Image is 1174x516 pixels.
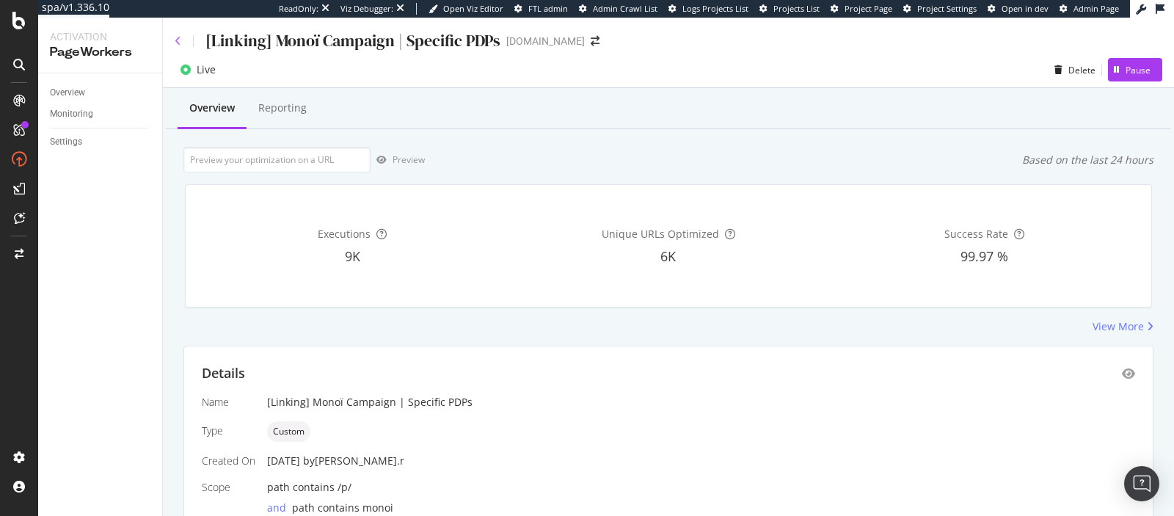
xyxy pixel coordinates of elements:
[759,3,820,15] a: Projects List
[443,3,503,14] span: Open Viz Editor
[50,85,152,101] a: Overview
[1060,3,1119,15] a: Admin Page
[202,395,255,410] div: Name
[175,36,181,46] a: Click to go back
[345,247,360,265] span: 9K
[506,34,585,48] div: [DOMAIN_NAME]
[267,480,351,494] span: path contains /p/
[988,3,1049,15] a: Open in dev
[50,85,85,101] div: Overview
[682,3,748,14] span: Logs Projects List
[579,3,657,15] a: Admin Crawl List
[273,427,305,436] span: Custom
[593,3,657,14] span: Admin Crawl List
[267,454,1135,468] div: [DATE]
[1093,319,1153,334] a: View More
[1126,64,1151,76] div: Pause
[429,3,503,15] a: Open Viz Editor
[303,454,404,468] div: by [PERSON_NAME].r
[514,3,568,15] a: FTL admin
[197,62,216,77] div: Live
[183,147,371,172] input: Preview your optimization on a URL
[960,247,1008,265] span: 99.97 %
[267,395,1135,410] div: [Linking] Monoï Campaign | Specific PDPs
[202,364,245,383] div: Details
[202,454,255,468] div: Created On
[944,227,1008,241] span: Success Rate
[831,3,892,15] a: Project Page
[917,3,977,14] span: Project Settings
[773,3,820,14] span: Projects List
[267,501,292,515] div: and
[602,227,719,241] span: Unique URLs Optimized
[189,101,235,115] div: Overview
[591,36,599,46] div: arrow-right-arrow-left
[340,3,393,15] div: Viz Debugger:
[1068,64,1095,76] div: Delete
[202,480,255,495] div: Scope
[668,3,748,15] a: Logs Projects List
[1022,153,1153,167] div: Based on the last 24 hours
[50,134,152,150] a: Settings
[1002,3,1049,14] span: Open in dev
[50,106,152,122] a: Monitoring
[279,3,318,15] div: ReadOnly:
[50,44,150,61] div: PageWorkers
[845,3,892,14] span: Project Page
[50,29,150,44] div: Activation
[1124,466,1159,501] div: Open Intercom Messenger
[267,421,310,442] div: neutral label
[1093,319,1144,334] div: View More
[50,106,93,122] div: Monitoring
[50,134,82,150] div: Settings
[292,501,393,515] span: path contains monoi
[371,148,425,172] button: Preview
[318,227,371,241] span: Executions
[1073,3,1119,14] span: Admin Page
[205,29,500,52] div: [Linking] Monoï Campaign | Specific PDPs
[202,424,255,438] div: Type
[528,3,568,14] span: FTL admin
[258,101,307,115] div: Reporting
[1108,58,1162,81] button: Pause
[903,3,977,15] a: Project Settings
[1122,368,1135,379] div: eye
[1049,58,1095,81] button: Delete
[393,153,425,166] div: Preview
[660,247,676,265] span: 6K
